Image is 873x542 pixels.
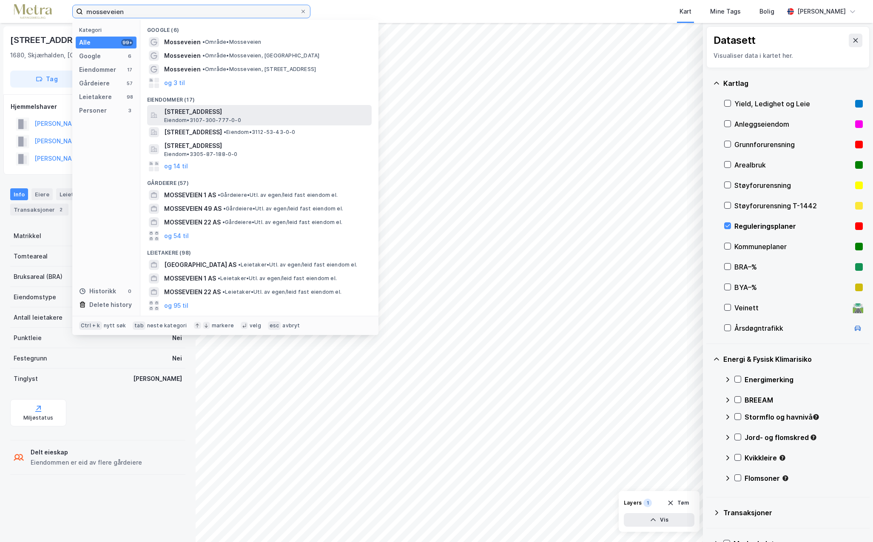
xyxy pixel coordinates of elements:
span: • [222,219,225,225]
span: Leietaker • Utl. av egen/leid fast eiendom el. [222,289,341,295]
div: Tinglyst [14,374,38,384]
span: [STREET_ADDRESS] [164,107,368,117]
div: Kvikkleire [745,453,863,463]
div: Delete history [89,300,132,310]
span: • [238,261,241,268]
div: Antall leietakere [14,312,63,323]
div: tab [133,321,145,330]
div: 0 [126,288,133,295]
span: MOSSEVEIEN 49 AS [164,204,222,214]
div: velg [250,322,261,329]
span: • [218,275,220,281]
input: Søk på adresse, matrikkel, gårdeiere, leietakere eller personer [83,5,300,18]
div: Grunnforurensning [734,139,852,150]
span: Leietaker • Utl. av egen/leid fast eiendom el. [238,261,357,268]
div: Energi & Fysisk Klimarisiko [723,354,863,364]
div: Jord- og flomskred [745,432,863,443]
span: Område • Mosseveien [202,39,262,45]
span: Leietaker • Utl. av egen/leid fast eiendom el. [218,275,337,282]
div: avbryt [282,322,300,329]
button: og 14 til [164,161,188,171]
div: Bolig [759,6,774,17]
div: Nei [172,353,182,363]
div: [PERSON_NAME] [797,6,846,17]
div: 🛣️ [852,302,864,313]
div: 6 [126,53,133,60]
div: BRA–% [734,262,852,272]
div: 1680, Skjærhalden, [GEOGRAPHIC_DATA] [10,50,129,60]
div: Årsdøgntrafikk [734,323,849,333]
div: Info [10,188,28,200]
span: [GEOGRAPHIC_DATA] AS [164,260,236,270]
button: Tøm [662,496,694,510]
div: BYA–% [734,282,852,292]
div: [PERSON_NAME] [133,374,182,384]
span: • [222,289,225,295]
div: Hjemmelshaver [11,102,185,112]
div: Leietakere (98) [140,243,378,258]
div: Festegrunn [14,353,47,363]
div: Kartlag [723,78,863,88]
div: Støyforurensning T-1442 [734,201,852,211]
div: 2 [57,205,65,214]
div: Anleggseiendom [734,119,852,129]
div: Kart [680,6,691,17]
div: Kategori [79,27,136,33]
span: Eiendom • 3107-300-777-0-0 [164,117,241,124]
span: MOSSEVEIEN 22 AS [164,217,221,227]
div: Flomsoner [745,473,863,483]
div: Nei [172,333,182,343]
div: Tooltip anchor [779,454,786,462]
div: Gårdeiere [79,78,110,88]
span: • [202,39,205,45]
div: BREEAM [745,395,863,405]
div: Alle [79,37,91,48]
div: Eiendomstype [14,292,56,302]
span: • [224,129,226,135]
div: Visualiser data i kartet her. [714,51,862,61]
span: Område • Mosseveien, [STREET_ADDRESS] [202,66,316,73]
span: MOSSEVEIEN 1 AS [164,273,216,284]
span: [STREET_ADDRESS] [164,127,222,137]
div: Kommuneplaner [734,241,852,252]
div: Mine Tags [710,6,741,17]
span: • [202,52,205,59]
button: og 95 til [164,301,188,311]
div: Transaksjoner [723,508,863,518]
span: • [218,192,220,198]
span: Eiendom • 3112-53-43-0-0 [224,129,296,136]
div: esc [268,321,281,330]
div: 17 [126,66,133,73]
div: 57 [126,80,133,87]
div: Layers [624,499,642,506]
div: Leietakere [79,92,112,102]
span: Gårdeiere • Utl. av egen/leid fast eiendom el. [223,205,343,212]
div: Eiendommen er eid av flere gårdeiere [31,457,142,468]
div: Matrikkel [14,231,41,241]
div: Historikk [79,286,116,296]
div: Eiendommer [79,65,116,75]
span: MOSSEVEIEN 1 AS [164,190,216,200]
div: Personer (3) [140,312,378,328]
div: nytt søk [104,322,126,329]
div: Tooltip anchor [782,474,789,482]
div: Energimerking [745,375,863,385]
div: Miljøstatus [23,414,53,421]
span: Gårdeiere • Utl. av egen/leid fast eiendom el. [222,219,342,226]
div: Transaksjoner [10,204,68,216]
span: Område • Mosseveien, [GEOGRAPHIC_DATA] [202,52,319,59]
button: og 54 til [164,231,189,241]
div: Tomteareal [14,251,48,261]
button: og 3 til [164,78,185,88]
div: Tooltip anchor [810,434,817,441]
div: Google (6) [140,20,378,35]
div: Arealbruk [734,160,852,170]
div: Tooltip anchor [812,413,820,421]
div: Google [79,51,101,61]
div: Leietakere [56,188,93,200]
div: neste kategori [147,322,187,329]
div: Personer [79,105,107,116]
div: 1 [643,499,652,507]
div: Gårdeiere (57) [140,173,378,188]
img: metra-logo.256734c3b2bbffee19d4.png [14,4,52,19]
